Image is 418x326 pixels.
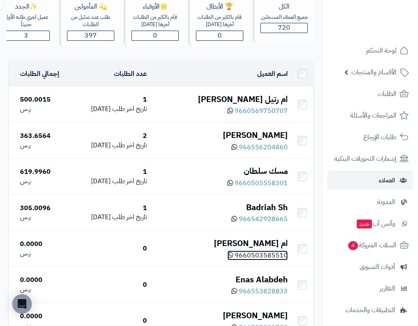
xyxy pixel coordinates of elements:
[360,261,395,273] span: أدوات التسويق
[153,165,288,177] div: مسك سلطان
[132,31,178,40] span: 0
[196,31,243,40] span: 0
[112,212,147,222] span: تاريخ اخر طلب
[327,192,413,212] a: المدونة
[334,153,396,164] span: إشعارات التحويلات البنكية
[76,177,147,186] div: [DATE]
[380,283,395,294] span: التقارير
[366,45,396,56] span: لوحة التحكم
[257,69,288,79] a: اسم العميل
[131,2,179,11] div: 🌟الأوفياء
[348,241,358,250] span: 4
[327,214,413,233] a: وآتس آبجديد
[327,106,413,125] a: المراجعات والأسئلة
[20,213,70,222] div: ر.س
[20,275,70,285] div: 0.0000
[378,88,396,100] span: الطلبات
[239,214,288,224] span: 966542928665
[235,106,288,116] span: 9660569750707
[67,2,114,11] div: 💫 المأمولين
[153,274,288,286] div: Enas Alabdeh
[227,178,288,188] a: 9660505558301
[20,249,70,258] div: ر.س
[327,257,413,277] a: أدوات التسويق
[112,176,147,186] span: تاريخ اخر طلب
[20,95,70,104] div: 500.0015
[327,235,413,255] a: السلات المتروكة4
[239,286,288,296] span: 966553828833
[362,23,410,40] img: logo-2.png
[327,279,413,298] a: التقارير
[153,93,288,105] div: ام رتيل [PERSON_NAME]
[76,104,147,114] div: [DATE]
[227,251,288,260] a: 9660503585510
[347,240,396,251] span: السلات المتروكة
[231,214,288,224] a: 966542928665
[20,285,70,294] div: ر.س
[235,251,288,260] span: 9660503585510
[231,142,288,152] a: 966556204860
[357,220,372,228] span: جديد
[260,13,308,21] div: جميع العملاء المسجلين
[76,213,147,222] div: [DATE]
[112,104,147,114] span: تاريخ اخر طلب
[196,13,243,29] div: قام بالكثير من الطلبات آخرها [DATE]
[76,141,147,150] div: [DATE]
[2,2,50,11] div: ✨الجدد
[76,95,147,104] div: 1
[235,178,288,188] span: 9660505558301
[20,177,70,186] div: ر.س
[114,69,147,79] a: عدد الطلبات
[20,141,70,150] div: ر.س
[327,84,413,104] a: الطلبات
[356,218,395,229] span: وآتس آب
[67,13,114,29] div: طلب عدد ضئيل من الطلبات
[351,67,396,78] span: الأقسام والمنتجات
[153,237,288,249] div: ام [PERSON_NAME]
[345,304,395,316] span: التطبيقات والخدمات
[377,196,395,208] span: المدونة
[196,2,243,11] div: 🏆 الأبطال
[76,280,147,290] div: 0
[350,110,396,121] span: المراجعات والأسئلة
[20,131,70,141] div: 363.6564
[227,106,288,116] a: 9660569750707
[20,204,70,213] div: 305.0096
[239,142,288,152] span: 966556204860
[327,149,413,169] a: إشعارات التحويلات البنكية
[76,204,147,213] div: 1
[153,129,288,141] div: [PERSON_NAME]
[231,286,288,296] a: 966553828833
[153,202,288,213] div: Badriah Sh
[327,41,413,60] a: لوحة التحكم
[76,131,147,141] div: 2
[76,316,147,326] div: 0
[3,31,49,40] span: 3
[76,244,147,253] div: 0
[20,104,70,114] div: ر.س
[131,13,179,29] div: قام بالكثير من الطلبات آخرها [DATE]
[2,13,50,29] div: عميل اجري طلبه الأول حديثاّ
[67,31,114,40] span: 397
[76,167,147,177] div: 1
[20,312,70,321] div: 0.0000
[12,294,32,314] div: Open Intercom Messenger
[261,23,307,33] span: 720
[363,131,396,143] span: طلبات الإرجاع
[260,2,308,11] div: الكل
[153,310,288,322] div: [PERSON_NAME]
[20,69,59,79] a: إجمالي الطلبات
[327,171,413,190] a: العملاء
[327,127,413,147] a: طلبات الإرجاع
[379,175,395,186] span: العملاء
[20,240,70,249] div: 0.0000
[327,300,413,320] a: التطبيقات والخدمات
[112,140,147,150] span: تاريخ اخر طلب
[20,167,70,177] div: 619.9960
